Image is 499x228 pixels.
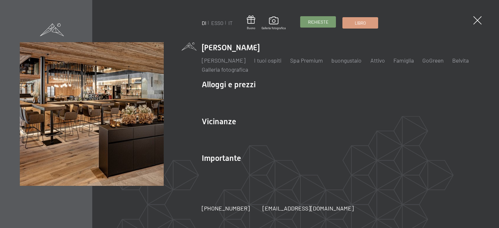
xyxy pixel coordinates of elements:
[393,57,414,64] a: Famiglia
[202,205,250,212] font: [PHONE_NUMBER]
[370,57,385,64] a: Attivo
[343,18,378,28] a: Libro
[308,19,328,25] font: Richieste
[452,57,469,64] a: Belvita
[254,57,281,64] a: I tuoi ospiti
[262,204,354,212] a: [EMAIL_ADDRESS][DOMAIN_NAME]
[202,20,206,26] a: DI
[262,17,286,30] a: Galleria fotografica
[202,66,248,73] a: Galleria fotografica
[247,16,255,30] a: Buono
[262,205,354,212] font: [EMAIL_ADDRESS][DOMAIN_NAME]
[331,57,362,64] a: buongustaio
[202,204,250,212] a: [PHONE_NUMBER]
[247,26,255,30] font: Buono
[422,57,443,64] a: GoGreen
[355,20,366,26] font: Libro
[290,57,323,64] a: Spa Premium
[262,26,286,30] font: Galleria fotografica
[301,17,336,27] a: Richieste
[228,20,233,26] a: IT
[211,20,224,26] a: ESSO
[202,57,246,64] a: [PERSON_NAME]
